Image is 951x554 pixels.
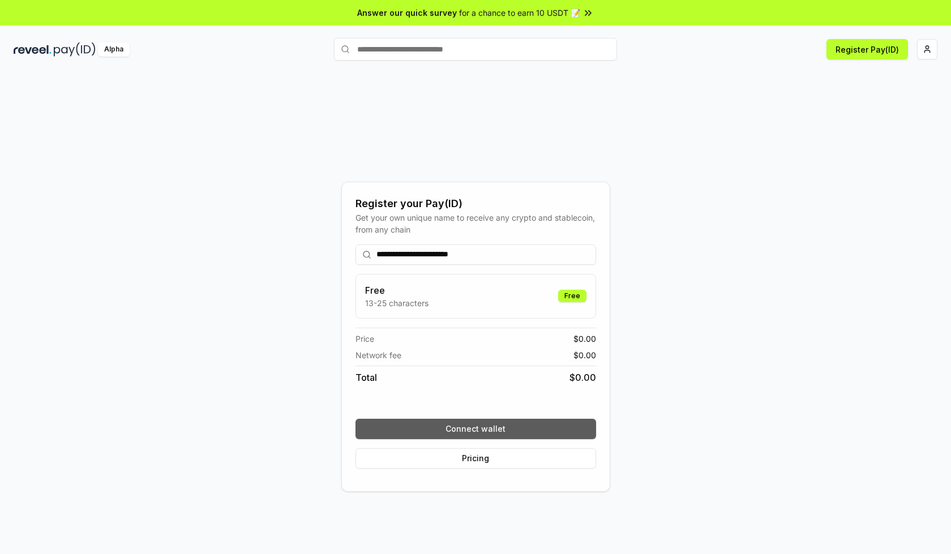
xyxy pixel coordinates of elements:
div: Register your Pay(ID) [355,196,596,212]
p: 13-25 characters [365,297,429,309]
div: Get your own unique name to receive any crypto and stablecoin, from any chain [355,212,596,235]
span: for a chance to earn 10 USDT 📝 [459,7,580,19]
span: Network fee [355,349,401,361]
span: Answer our quick survey [357,7,457,19]
img: pay_id [54,42,96,57]
span: $ 0.00 [569,371,596,384]
h3: Free [365,284,429,297]
div: Free [558,290,586,302]
button: Register Pay(ID) [826,39,908,59]
div: Alpha [98,42,130,57]
img: reveel_dark [14,42,52,57]
span: Total [355,371,377,384]
span: $ 0.00 [573,333,596,345]
span: Price [355,333,374,345]
button: Connect wallet [355,419,596,439]
span: $ 0.00 [573,349,596,361]
button: Pricing [355,448,596,469]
